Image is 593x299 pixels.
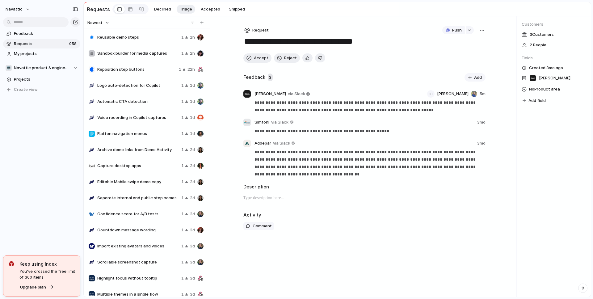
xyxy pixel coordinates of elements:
span: Reusable demo steps [97,34,179,40]
a: via Slack [270,119,295,126]
span: 1 [181,179,184,185]
span: 22h [187,66,195,73]
span: Add field [528,98,546,104]
h2: Activity [243,212,261,219]
span: Multiple themes in a single flow [97,291,179,297]
span: My projects [14,51,78,57]
span: Separate internal and public step names [97,195,179,201]
span: Confidence score for A/B tests [97,211,179,217]
span: 1d [190,82,195,89]
span: 1 [181,275,184,281]
span: Shipped [229,6,245,12]
span: Automatic CTA detection [97,99,179,105]
span: 1 [179,66,181,73]
span: Customers [522,21,586,27]
span: 1 [181,291,184,297]
span: 3d [190,227,195,233]
button: navattic [3,4,33,14]
span: Capture desktop apps [97,163,179,169]
button: Shipped [226,5,248,14]
span: Highlight focus without tooltip [97,275,179,281]
span: 3 Customer s [530,32,554,38]
button: Push [442,26,465,34]
span: Created 3mo ago [529,65,563,71]
button: Upgrade plan [18,283,56,292]
h2: Description [243,183,486,191]
span: Countdown message wording [97,227,179,233]
span: Projects [14,76,78,82]
span: 1d [190,99,195,105]
span: 2d [190,195,195,201]
a: Projects [3,75,80,84]
span: [PERSON_NAME] [539,75,570,81]
span: Logo auto-detection for Copilot [97,82,179,89]
span: Upgrade plan [20,284,46,290]
h2: Requests [87,6,110,13]
span: Push [452,27,462,33]
span: 1 [181,82,184,89]
span: 1h [190,34,195,40]
span: Accept [254,55,268,61]
button: Request [243,26,270,34]
span: 1 [181,163,184,169]
button: Add [465,73,486,82]
span: Sandbox builder for media captures [97,50,179,57]
span: navattic [6,6,23,12]
button: Add field [522,97,547,105]
span: 1 [181,243,184,249]
span: 2d [190,163,195,169]
span: 1 [181,99,184,105]
span: 1 [181,259,184,265]
span: via Slack [271,119,288,125]
span: Declined [154,6,171,12]
span: 1 [181,34,184,40]
span: 3d [190,243,195,249]
a: via Slack [287,90,311,98]
button: Accept [243,53,271,63]
span: [PERSON_NAME] [437,91,469,97]
span: You've crossed the free limit of 300 items [19,268,75,280]
span: Requests [14,41,67,47]
span: 3mo [477,140,486,146]
span: 5m [480,91,486,97]
a: Requests958 [3,39,80,48]
span: Reposition step buttons [97,66,176,73]
span: 958 [69,41,78,47]
button: Comment [243,222,274,230]
span: 1d [190,115,195,121]
button: 💻Navattic product & engineering [3,63,80,73]
span: Add [474,74,482,81]
span: via Slack [288,91,305,97]
span: 1 [181,195,184,201]
span: Scrollable screenshot capture [97,259,179,265]
span: No Product area [529,86,560,93]
span: Comment [253,223,272,229]
button: Newest [86,19,110,27]
a: Feedback [3,29,80,38]
span: Keep using Index [19,261,75,267]
span: Fields [522,55,586,61]
span: Accepted [201,6,220,12]
span: 3d [190,291,195,297]
a: via Slack [272,140,296,147]
button: Reject [274,53,300,63]
span: Simfoni [254,119,269,125]
span: via Slack [273,140,290,146]
span: Import existing avatars and voices [97,243,179,249]
span: 1 [181,211,184,217]
span: 1 [181,147,184,153]
span: Navattic product & engineering [14,65,70,71]
span: 3mo [477,119,486,125]
span: 1 [181,50,184,57]
span: Addepar [254,140,271,146]
span: 3d [190,259,195,265]
span: Triage [180,6,192,12]
button: Declined [151,5,174,14]
span: [PERSON_NAME] [254,91,286,97]
span: Create view [14,86,38,93]
span: 3d [190,211,195,217]
a: My projects [3,49,80,58]
div: 💻 [6,65,12,71]
span: Archive demo links from Demo Activity [97,147,179,153]
span: 2d [190,147,195,153]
